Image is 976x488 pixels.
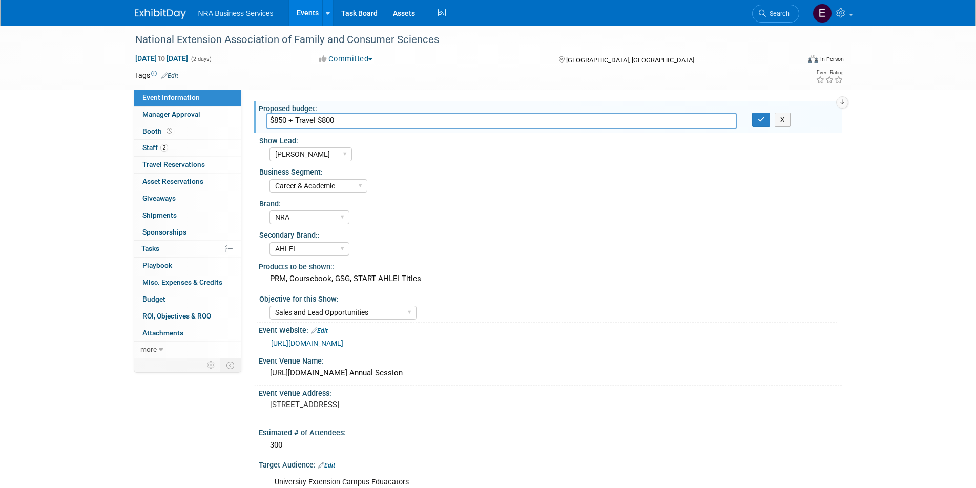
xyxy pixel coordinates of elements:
span: Booth not reserved yet [164,127,174,135]
span: (2 days) [190,56,212,62]
a: Budget [134,291,241,308]
div: Objective for this Show: [259,291,837,304]
div: Products to be shown:: [259,259,842,272]
a: Edit [311,327,328,334]
span: Event Information [142,93,200,101]
a: Giveaways [134,190,241,207]
span: Attachments [142,329,183,337]
td: Tags [135,70,178,80]
span: Misc. Expenses & Credits [142,278,222,286]
pre: [STREET_ADDRESS] [270,400,490,409]
a: Sponsorships [134,224,241,241]
div: Show Lead: [259,133,837,146]
div: Secondary Brand:: [259,227,837,240]
span: Manager Approval [142,110,200,118]
span: Giveaways [142,194,176,202]
div: [URL][DOMAIN_NAME] Annual Session [266,365,834,381]
span: Asset Reservations [142,177,203,185]
a: Search [752,5,799,23]
a: Event Information [134,90,241,106]
a: ROI, Objectives & ROO [134,308,241,325]
div: Estimated # of Attendees: [259,425,842,438]
img: Eric Weiss [813,4,832,23]
a: Edit [161,72,178,79]
a: Attachments [134,325,241,342]
span: NRA Business Services [198,9,274,17]
a: Asset Reservations [134,174,241,190]
span: Travel Reservations [142,160,205,168]
div: Business Segment: [259,164,837,177]
div: Event Website: [259,323,842,336]
td: Toggle Event Tabs [220,358,241,372]
a: Shipments [134,207,241,224]
a: Manager Approval [134,107,241,123]
a: Travel Reservations [134,157,241,173]
button: X [775,113,791,127]
span: [GEOGRAPHIC_DATA], [GEOGRAPHIC_DATA] [566,56,694,64]
span: Sponsorships [142,228,186,236]
img: Format-Inperson.png [808,55,818,63]
div: Event Venue Address: [259,386,842,398]
div: Event Rating [816,70,843,75]
button: Committed [316,54,377,65]
span: Budget [142,295,165,303]
div: Event Format [739,53,844,69]
td: Personalize Event Tab Strip [202,358,220,372]
span: Staff [142,143,168,152]
div: Target Audience: [259,457,842,471]
div: Event Venue Name: [259,353,842,366]
a: Tasks [134,241,241,257]
a: Staff2 [134,140,241,156]
span: ROI, Objectives & ROO [142,312,211,320]
img: ExhibitDay [135,9,186,19]
a: Misc. Expenses & Credits [134,274,241,291]
a: Edit [318,462,335,469]
div: Brand: [259,196,837,209]
a: more [134,342,241,358]
span: Shipments [142,211,177,219]
span: 2 [160,144,168,152]
div: In-Person [820,55,844,63]
div: National Extension Association of Family and Consumer Sciences [132,31,784,49]
div: PRM, Coursebook, GSG, START AHLEI Titles [266,271,834,287]
span: more [140,345,157,353]
span: to [157,54,167,62]
a: [URL][DOMAIN_NAME] [271,339,343,347]
span: [DATE] [DATE] [135,54,189,63]
span: Search [766,10,790,17]
span: Playbook [142,261,172,269]
div: 300 [266,437,834,453]
a: Playbook [134,258,241,274]
span: Booth [142,127,174,135]
a: Booth [134,123,241,140]
div: Proposed budget: [259,101,842,114]
span: Tasks [141,244,159,252]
